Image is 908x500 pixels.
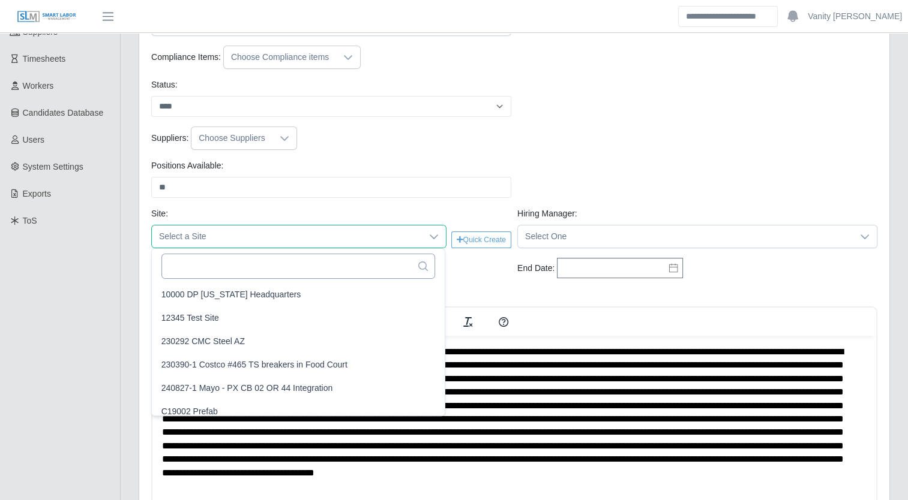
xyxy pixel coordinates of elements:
[154,400,442,423] li: C19002 Prefab
[161,288,301,301] span: 10000 DP [US_STATE] Headquarters
[451,231,511,248] button: Quick Create
[23,135,45,144] span: Users
[517,262,555,275] label: End Date:
[152,336,876,500] iframe: Rich Text Area
[23,108,104,118] span: Candidates Database
[161,405,218,418] span: C19002 Prefab
[23,81,54,91] span: Workers
[161,335,245,348] span: 230292 CMC Steel AZ
[161,359,347,371] span: 230390-1 Costco #465 TS breakers in Food Court
[191,127,272,149] div: Choose Suppliers
[17,10,77,23] img: SLM Logo
[154,284,442,306] li: 10000 DP Texas Headquarters
[23,216,37,225] span: ToS
[808,10,902,23] a: Vanity [PERSON_NAME]
[154,377,442,399] li: 240827-1 Mayo - PX CB 02 OR 44 Integration
[458,314,478,330] button: Clear formatting
[224,46,336,68] div: Choose Compliance items
[678,6,778,27] input: Search
[23,162,83,171] span: System Settings
[154,307,442,329] li: 12345 Test Site
[154,354,442,376] li: 230390-1 Costco #465 TS breakers in Food Court
[517,207,577,220] label: Hiring Manager:
[161,382,333,394] span: 240827-1 Mayo - PX CB 02 OR 44 Integration
[23,54,66,64] span: Timesheets
[518,225,853,248] span: Select One
[154,330,442,353] li: 230292 CMC Steel AZ
[493,314,514,330] button: Help
[151,207,168,220] label: Site:
[23,189,51,198] span: Exports
[152,225,422,248] span: Select a Site
[161,312,219,324] span: 12345 Test Site
[151,159,223,172] label: Positions Available:
[151,132,188,144] label: Suppliers:
[151,79,178,91] label: Status:
[151,51,221,64] label: Compliance Items:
